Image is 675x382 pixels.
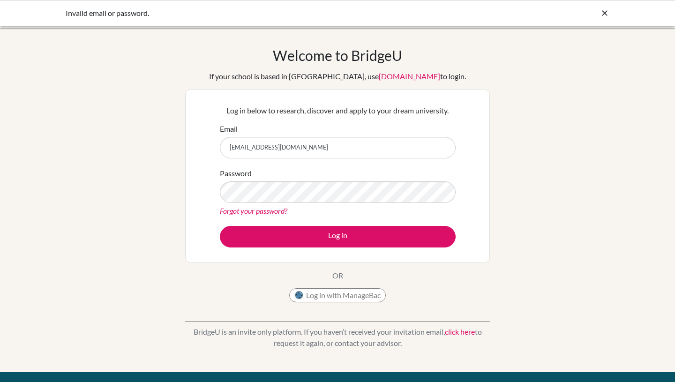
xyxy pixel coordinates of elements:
p: BridgeU is an invite only platform. If you haven’t received your invitation email, to request it ... [185,326,490,349]
h1: Welcome to BridgeU [273,47,402,64]
p: OR [332,270,343,281]
a: Forgot your password? [220,206,287,215]
label: Password [220,168,252,179]
button: Log in with ManageBac [289,288,386,302]
a: click here [445,327,475,336]
div: Invalid email or password. [66,7,469,19]
a: [DOMAIN_NAME] [379,72,440,81]
label: Email [220,123,238,135]
button: Log in [220,226,456,247]
p: Log in below to research, discover and apply to your dream university. [220,105,456,116]
div: If your school is based in [GEOGRAPHIC_DATA], use to login. [209,71,466,82]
